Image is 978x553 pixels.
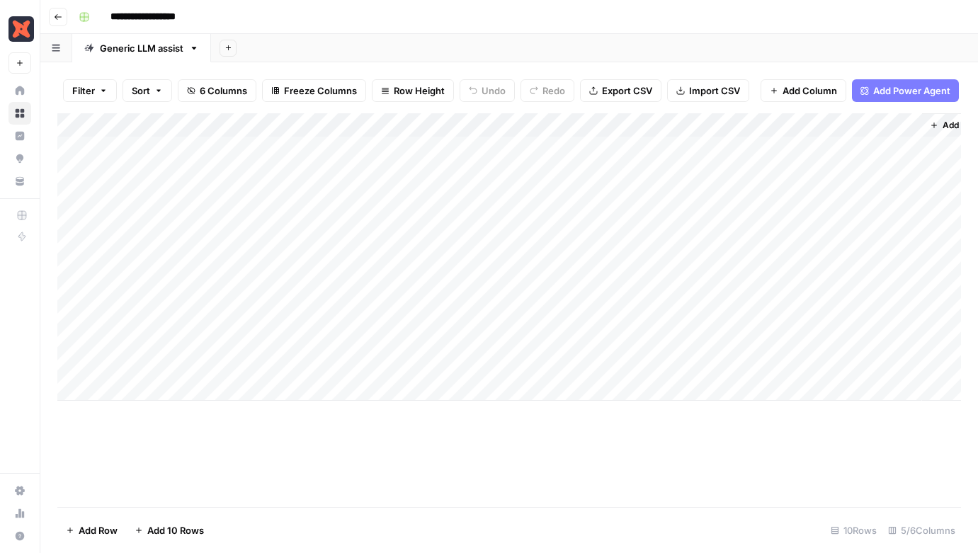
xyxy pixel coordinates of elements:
[100,41,183,55] div: Generic LLM assist
[147,523,204,537] span: Add 10 Rows
[262,79,366,102] button: Freeze Columns
[8,79,31,102] a: Home
[602,84,652,98] span: Export CSV
[882,519,961,542] div: 5/6 Columns
[8,16,34,42] img: Marketing - dbt Labs Logo
[132,84,150,98] span: Sort
[123,79,172,102] button: Sort
[580,79,661,102] button: Export CSV
[284,84,357,98] span: Freeze Columns
[825,519,882,542] div: 10 Rows
[542,84,565,98] span: Redo
[126,519,212,542] button: Add 10 Rows
[689,84,740,98] span: Import CSV
[667,79,749,102] button: Import CSV
[372,79,454,102] button: Row Height
[57,519,126,542] button: Add Row
[178,79,256,102] button: 6 Columns
[8,11,31,47] button: Workspace: Marketing - dbt Labs
[394,84,445,98] span: Row Height
[783,84,837,98] span: Add Column
[852,79,959,102] button: Add Power Agent
[63,79,117,102] button: Filter
[8,525,31,547] button: Help + Support
[460,79,515,102] button: Undo
[200,84,247,98] span: 6 Columns
[72,84,95,98] span: Filter
[8,102,31,125] a: Browse
[79,523,118,537] span: Add Row
[521,79,574,102] button: Redo
[8,125,31,147] a: Insights
[8,502,31,525] a: Usage
[8,479,31,502] a: Settings
[8,147,31,170] a: Opportunities
[8,170,31,193] a: Your Data
[72,34,211,62] a: Generic LLM assist
[873,84,950,98] span: Add Power Agent
[761,79,846,102] button: Add Column
[482,84,506,98] span: Undo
